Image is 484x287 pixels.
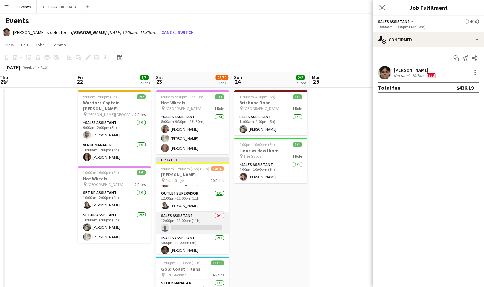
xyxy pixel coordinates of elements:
span: Sat [156,74,163,80]
app-job-card: 11:00am-4:00pm (5h)1/1Brisbane Roar [GEOGRAPHIC_DATA]1 RoleSales Assistant1/111:00am-4:00pm (5h)[... [234,90,307,135]
app-card-role: Sales Assistant1/111:00am-4:00pm (5h)[PERSON_NAME] [234,113,307,135]
h3: Gold Coast Titans [156,266,229,272]
h3: Hot Wheels [156,100,229,106]
span: View [5,42,14,48]
span: 10:00am-6:00pm (8h) [83,170,119,175]
span: 4 Roles [213,272,224,277]
span: Sales Assistant [378,19,410,24]
h3: Lions vs Hawthorn [234,148,307,153]
app-card-role: Venue Manager1/110:00am-1:00pm (3h)[PERSON_NAME] [78,141,151,164]
a: Jobs [32,41,47,49]
app-card-role: Sales Assistant0/112:00pm-11:00pm (11h) [156,212,229,234]
app-job-card: 8:00am-9:30pm (13h30m)3/3Hot Wheels [GEOGRAPHIC_DATA]1 RoleSales Assistant3/38:00am-9:30pm (13h30... [156,90,229,154]
a: Edit [18,41,31,49]
app-job-card: 9:00am-2:00pm (5h)2/2Warriors Captain [PERSON_NAME] [PERSON_NAME][GEOGRAPHIC_DATA]2 RolesSales As... [78,90,151,164]
div: $436.19 [457,84,474,91]
button: Sales Assistant [378,19,415,24]
div: Updated [156,157,229,162]
span: 14/16 [466,19,479,24]
i: : [DATE] 10:00am-11:30pm [72,29,156,35]
div: 2 Jobs [140,81,150,85]
span: Comms [51,42,66,48]
button: [GEOGRAPHIC_DATA] [37,0,83,13]
app-job-card: 10:00am-6:00pm (8h)3/3Hot Wheels [GEOGRAPHIC_DATA]2 RolesSet-up Assistant1/110:00am-2:00pm (4h)[P... [78,166,151,243]
span: [PERSON_NAME][GEOGRAPHIC_DATA] [87,112,135,117]
span: [GEOGRAPHIC_DATA] [165,106,201,111]
span: 11:00am-4:00pm (5h) [239,94,275,99]
app-card-role: Sales Assistant2/23:00pm-11:00pm (8h)[PERSON_NAME] [156,234,229,266]
span: Edit [21,42,28,48]
div: 10:00am-11:30pm (13h30m) [378,24,479,29]
span: 4:00pm-10:00pm (6h) [239,142,275,147]
span: 24 [233,78,242,85]
div: 10.7km [411,73,426,78]
app-card-role: Set-up Assistant1/110:00am-2:00pm (4h)[PERSON_NAME] [78,189,151,211]
span: 2/2 [296,75,305,80]
div: Confirmed [373,32,484,47]
div: 3 Jobs [216,81,228,85]
span: 2/2 [137,94,146,99]
span: 28/30 [215,75,228,80]
h3: Brisbane Roar [234,100,307,106]
span: Fee [427,73,435,78]
div: 2 Jobs [296,81,306,85]
button: Events [13,0,37,13]
span: 23 [155,78,163,85]
button: Cancel switch [159,27,196,38]
app-job-card: 4:00pm-10:00pm (6h)1/1Lions vs Hawthorn The Gabba1 RoleSales Assistant1/14:00pm-10:00pm (6h)[PERS... [234,138,307,183]
h3: Job Fulfilment [373,3,484,12]
span: 10 Roles [211,178,224,183]
span: 1 Role [292,106,302,111]
span: 9:00am-12:00am (15h) (Sun) [161,166,209,171]
div: AEST [41,65,49,70]
span: River Stage [165,178,184,183]
span: Week 34 [22,65,38,70]
app-card-role: Sales Assistant1/19:00am-2:00pm (5h)[PERSON_NAME] [78,119,151,141]
span: 11/11 [211,260,224,265]
div: Total fee [378,84,400,91]
span: 22 [77,78,83,85]
app-card-role: Sales Assistant1/14:00pm-10:00pm (6h)[PERSON_NAME] [234,161,307,183]
span: 5/5 [140,75,149,80]
span: 1 Role [214,106,224,111]
b: [PERSON_NAME] [72,29,106,35]
a: View [3,41,17,49]
span: 14/16 [211,166,224,171]
div: [PERSON_NAME] is selected in [13,29,156,35]
span: 3/3 [215,94,224,99]
app-card-role: Sales Assistant3/38:00am-9:30pm (13h30m)[PERSON_NAME][PERSON_NAME][PERSON_NAME] [156,113,229,154]
div: Not rated [394,73,411,78]
h3: Hot Wheels [78,176,151,182]
span: CBUS Robina [165,272,187,277]
span: 1/1 [293,142,302,147]
span: 12:00pm-11:00pm (11h) [161,260,201,265]
app-job-card: Updated9:00am-12:00am (15h) (Sun)14/16[PERSON_NAME] River Stage10 Roles[PERSON_NAME]Outlet Superv... [156,157,229,254]
span: 1/1 [293,94,302,99]
span: Fri [78,74,83,80]
span: Mon [312,74,321,80]
div: Crew has different fees then in role [426,73,437,78]
span: 25 [311,78,321,85]
a: Comms [49,41,69,49]
h3: Warriors Captain [PERSON_NAME] [78,100,151,112]
div: [DATE] [5,64,20,71]
span: 1 Role [292,154,302,159]
span: [GEOGRAPHIC_DATA] [243,106,279,111]
span: 9:00am-2:00pm (5h) [83,94,117,99]
span: 2 Roles [135,112,146,117]
span: 2 Roles [135,182,146,187]
span: 3/3 [137,170,146,175]
span: [GEOGRAPHIC_DATA] [87,182,123,187]
span: Sun [234,74,242,80]
app-card-role: Set-up Assistant2/210:00am-6:00pm (8h)[PERSON_NAME][PERSON_NAME] [78,211,151,243]
span: The Gabba [243,154,262,159]
h1: Events [5,16,29,26]
h3: [PERSON_NAME] [156,172,229,178]
span: Jobs [35,42,45,48]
